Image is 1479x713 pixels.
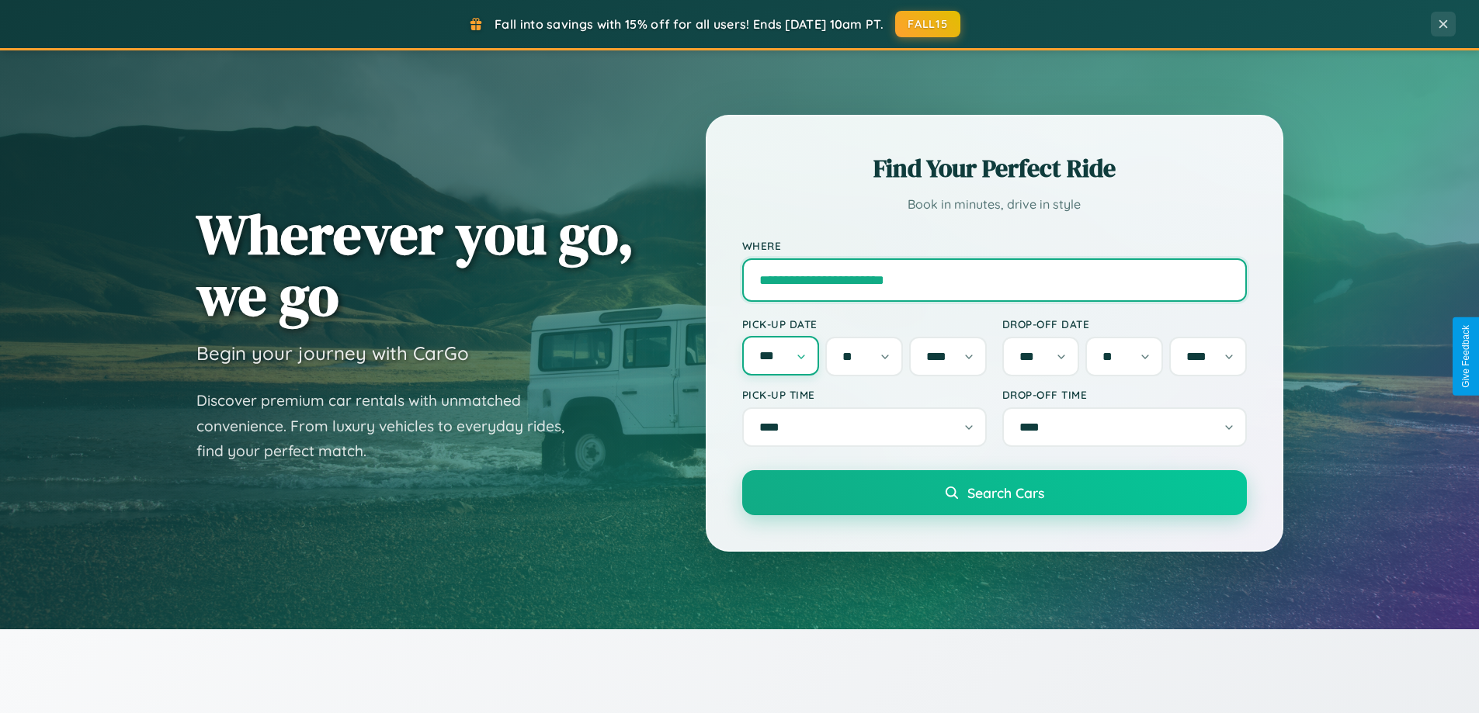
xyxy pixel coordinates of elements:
[742,470,1247,515] button: Search Cars
[742,388,987,401] label: Pick-up Time
[895,11,960,37] button: FALL15
[196,341,469,365] h3: Begin your journey with CarGo
[742,151,1247,185] h2: Find Your Perfect Ride
[742,239,1247,252] label: Where
[1002,317,1247,331] label: Drop-off Date
[1002,388,1247,401] label: Drop-off Time
[742,193,1247,216] p: Book in minutes, drive in style
[196,203,634,326] h1: Wherever you go, we go
[495,16,884,32] span: Fall into savings with 15% off for all users! Ends [DATE] 10am PT.
[1460,325,1471,388] div: Give Feedback
[196,388,585,464] p: Discover premium car rentals with unmatched convenience. From luxury vehicles to everyday rides, ...
[967,484,1044,501] span: Search Cars
[742,317,987,331] label: Pick-up Date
